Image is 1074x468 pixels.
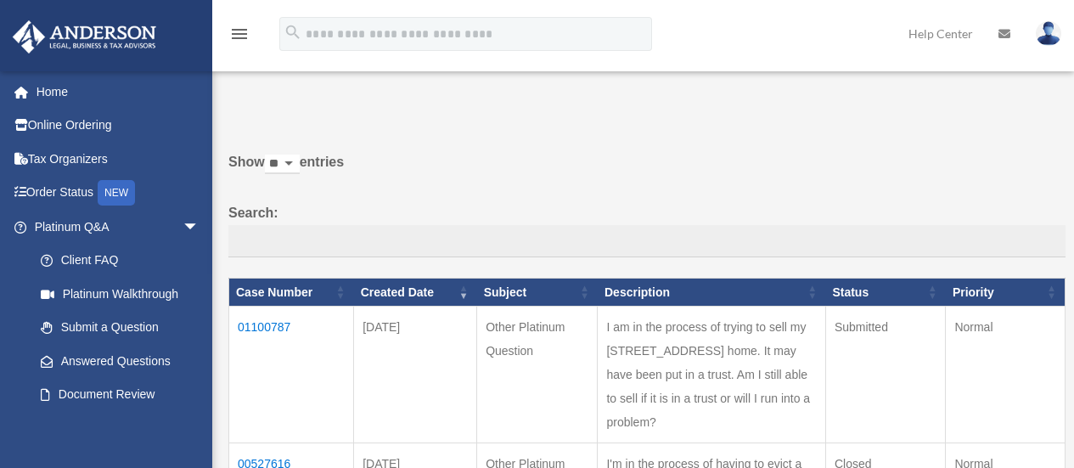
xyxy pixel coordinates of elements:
img: Anderson Advisors Platinum Portal [8,20,161,54]
i: menu [229,24,250,44]
select: Showentries [265,155,300,174]
td: Other Platinum Question [477,307,598,443]
label: Search: [228,201,1066,257]
span: arrow_drop_down [183,210,216,245]
th: Status: activate to sort column ascending [825,278,945,307]
a: Online Ordering [12,109,225,143]
a: Client FAQ [24,244,216,278]
th: Created Date: activate to sort column ascending [354,278,477,307]
a: Order StatusNEW [12,176,225,211]
a: Submit a Question [24,311,216,345]
img: User Pic [1036,21,1061,46]
a: Answered Questions [24,344,208,378]
input: Search: [228,225,1066,257]
a: Home [12,75,225,109]
th: Priority: activate to sort column ascending [946,278,1066,307]
div: NEW [98,180,135,206]
th: Subject: activate to sort column ascending [477,278,598,307]
td: [DATE] [354,307,477,443]
a: Tax Organizers [12,142,225,176]
th: Case Number: activate to sort column ascending [229,278,354,307]
td: Normal [946,307,1066,443]
i: search [284,23,302,42]
label: Show entries [228,150,1066,191]
a: Document Review [24,378,216,412]
th: Description: activate to sort column ascending [598,278,825,307]
a: menu [229,30,250,44]
a: Platinum Walkthrough [24,277,216,311]
td: 01100787 [229,307,354,443]
a: Platinum Q&Aarrow_drop_down [12,210,216,244]
td: Submitted [825,307,945,443]
td: I am in the process of trying to sell my [STREET_ADDRESS] home. It may have been put in a trust. ... [598,307,825,443]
